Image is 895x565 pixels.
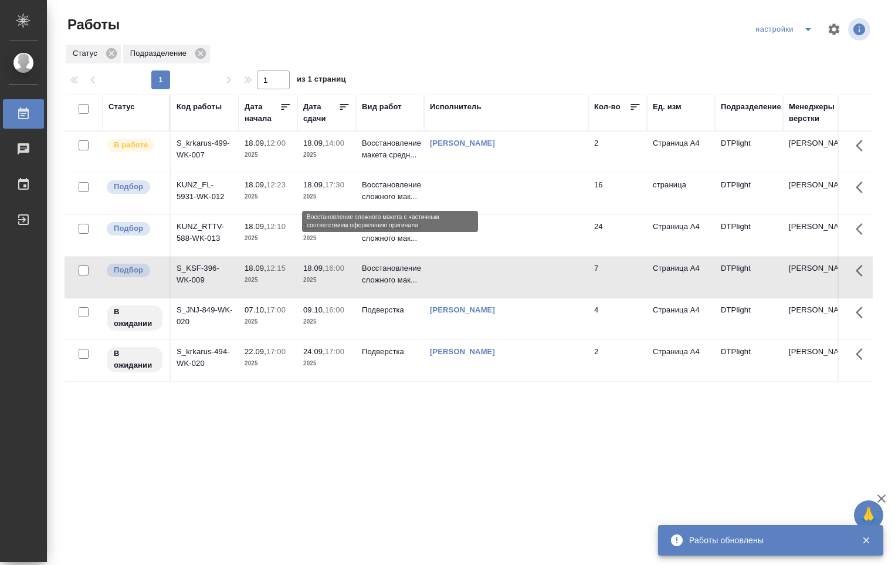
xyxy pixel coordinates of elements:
div: Можно подбирать исполнителей [106,179,164,195]
p: Восстановление сложного мак... [362,221,418,244]
td: 24 [588,215,647,256]
p: 19.09, [303,222,325,231]
button: Здесь прячутся важные кнопки [849,298,877,327]
p: 18.09, [245,222,266,231]
p: 2025 [245,191,291,203]
p: 18.09, [303,264,325,273]
p: Восстановление макета средн... [362,137,418,161]
a: [PERSON_NAME] [430,347,495,356]
span: Посмотреть информацию [848,18,873,41]
span: Работы [65,15,120,34]
p: Подразделение [130,48,191,59]
td: S_JNJ-849-WK-020 [171,298,239,339]
div: Ед. изм [653,101,682,113]
div: Работы обновлены [689,534,844,546]
div: Вид работ [362,101,402,113]
p: 16:00 [325,264,344,273]
p: [PERSON_NAME] [789,304,845,316]
p: Подверстка [362,346,418,358]
p: 16:00 [325,305,344,314]
p: 2025 [245,149,291,161]
p: [PERSON_NAME] [789,263,845,274]
p: Подверстка [362,304,418,316]
td: 4 [588,298,647,339]
p: Подбор [114,223,143,234]
p: 22.09, [245,347,266,356]
p: В ожидании [114,348,155,371]
td: Страница А4 [647,132,715,173]
td: S_krkarus-494-WK-020 [171,340,239,381]
p: 12:23 [266,180,286,189]
td: Страница А4 [647,215,715,256]
p: 17:00 [325,347,344,356]
a: [PERSON_NAME] [430,139,495,147]
div: Код работы [177,101,222,113]
p: 17:00 [266,305,286,314]
div: Менеджеры верстки [789,101,845,125]
td: DTPlight [715,298,783,339]
div: Исполнитель назначен, приступать к работе пока рано [106,346,164,374]
p: 2025 [245,358,291,369]
p: Подбор [114,264,143,276]
td: 7 [588,257,647,298]
span: 🙏 [859,503,879,527]
td: страница [647,173,715,214]
p: 24.09, [303,347,325,356]
p: 17:00 [266,347,286,356]
div: split button [752,20,820,39]
td: 16 [588,173,647,214]
td: Страница А4 [647,340,715,381]
p: 2025 [245,274,291,286]
td: S_KSF-396-WK-009 [171,257,239,298]
p: Статус [73,48,101,59]
span: из 1 страниц [297,72,346,89]
p: 18.09, [245,139,266,147]
div: Исполнитель назначен, приступать к работе пока рано [106,304,164,332]
p: 12:00 [266,139,286,147]
div: Исполнитель выполняет работу [106,137,164,153]
td: 2 [588,132,647,173]
td: DTPlight [715,257,783,298]
p: 2025 [303,358,350,369]
div: Исполнитель [430,101,482,113]
div: Статус [109,101,135,113]
p: 2025 [303,149,350,161]
p: 2025 [303,233,350,244]
p: [PERSON_NAME] [789,346,845,358]
p: Восстановление сложного мак... [362,263,418,286]
p: 17:30 [325,180,344,189]
td: DTPlight [715,340,783,381]
div: Дата сдачи [303,101,338,125]
p: 09.10, [303,305,325,314]
td: S_krkarus-499-WK-007 [171,132,239,173]
div: Подразделение [123,45,210,63]
p: 18.09, [303,139,325,147]
span: Настроить таблицу [820,15,848,43]
td: DTPlight [715,173,783,214]
button: 🙏 [854,500,883,530]
p: 18.09, [245,264,266,273]
td: DTPlight [715,132,783,173]
button: Здесь прячутся важные кнопки [849,173,877,201]
div: Статус [66,45,121,63]
td: Страница А4 [647,298,715,339]
p: 12:00 [325,222,344,231]
div: Дата начала [245,101,280,125]
button: Закрыть [854,535,878,546]
p: 12:15 [266,264,286,273]
p: 12:10 [266,222,286,231]
td: 2 [588,340,647,381]
p: 2025 [245,233,291,244]
p: Подбор [114,181,143,193]
p: 2025 [303,274,350,286]
td: Страница А4 [647,257,715,298]
td: KUNZ_RTTV-588-WK-013 [171,215,239,256]
td: DTPlight [715,215,783,256]
div: Подразделение [721,101,781,113]
div: Можно подбирать исполнителей [106,221,164,237]
a: [PERSON_NAME] [430,305,495,314]
p: 2025 [303,191,350,203]
p: [PERSON_NAME] [789,179,845,191]
td: KUNZ_FL-5931-WK-012 [171,173,239,214]
p: 2025 [303,316,350,328]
